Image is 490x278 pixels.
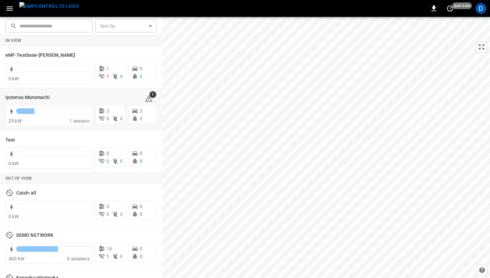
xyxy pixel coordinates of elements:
[140,116,142,121] span: 0
[120,211,123,217] span: 0
[5,136,15,144] h6: Test
[16,232,53,239] h6: DEMO NETWORK
[140,254,142,259] span: 0
[107,204,109,209] span: 0
[140,246,142,251] span: 0
[149,91,156,98] span: 1
[162,17,490,278] canvas: Map
[140,204,142,209] span: 0
[120,254,123,259] span: 0
[8,214,19,219] span: 0 kW
[8,161,19,166] span: 0 kW
[475,3,486,14] div: profile-icon
[8,76,19,81] span: 0 kW
[107,108,109,113] span: 2
[140,158,142,164] span: 0
[140,108,142,113] span: 2
[107,116,109,121] span: 0
[120,74,123,79] span: 0
[5,176,32,181] strong: Out of View
[140,74,142,79] span: 0
[140,151,142,156] span: 0
[107,66,109,71] span: 1
[5,52,75,59] h6: eMF-Testbase-Musashimurayama
[140,211,142,217] span: 0
[5,94,50,101] h6: Iyotetsu-Muromachi
[107,74,109,79] span: 1
[67,256,90,261] span: 9 sessions
[107,246,112,251] span: 16
[69,118,89,124] span: 1 session
[120,116,123,121] span: 0
[120,158,123,164] span: 0
[107,211,109,217] span: 0
[140,66,142,71] span: 0
[8,118,22,124] span: 25 kW
[5,38,22,43] strong: In View
[107,158,109,164] span: 0
[8,256,24,261] span: 400 kW
[16,189,36,197] h6: Catch-all
[452,2,472,9] span: just now
[107,254,109,259] span: 1
[445,3,456,14] button: set refresh interval
[107,151,109,156] span: 0
[19,2,79,10] img: ampcontrol.io logo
